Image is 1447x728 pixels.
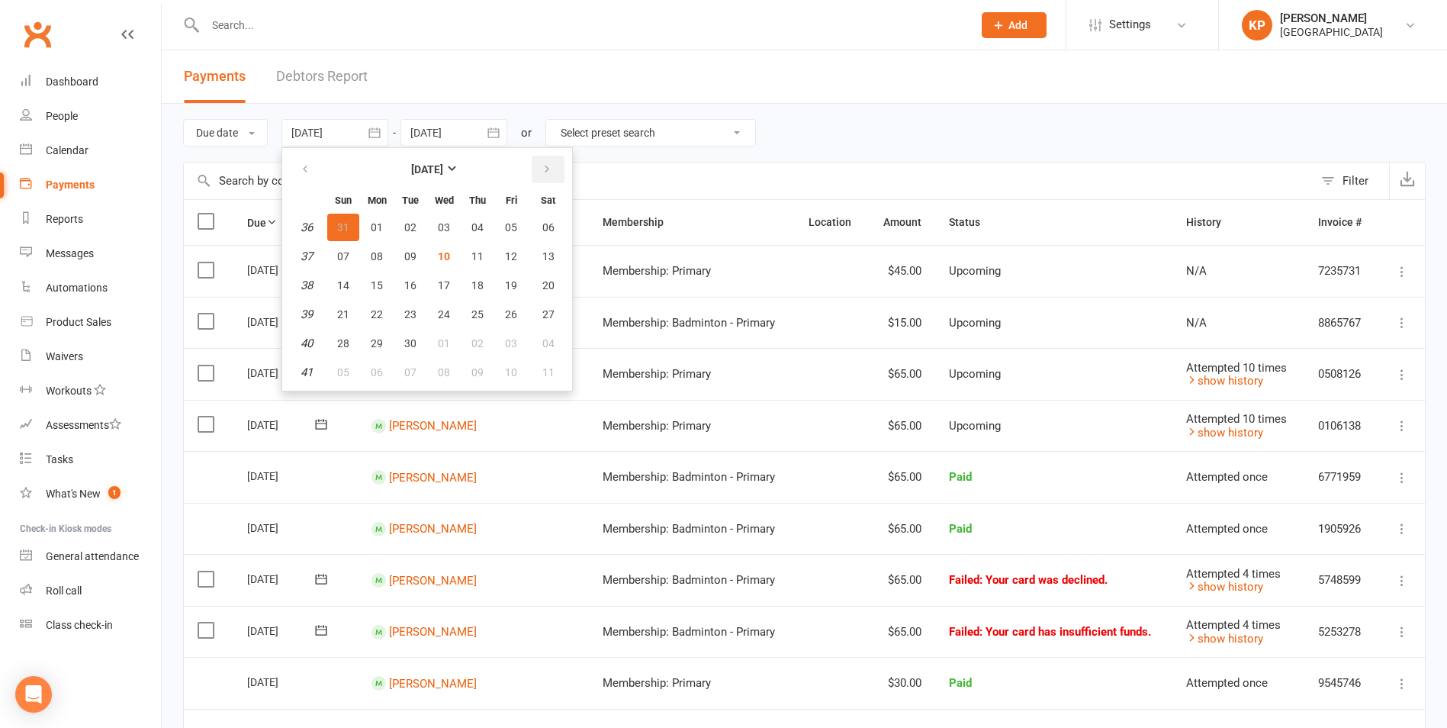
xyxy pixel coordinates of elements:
[327,301,359,328] button: 21
[1304,554,1378,606] td: 5748599
[1186,470,1268,484] span: Attempted once
[603,316,775,330] span: Membership: Badminton - Primary
[1186,412,1287,426] span: Attempted 10 times
[505,308,517,321] span: 26
[982,12,1047,38] button: Add
[603,573,775,587] span: Membership: Badminton - Primary
[1304,297,1378,349] td: 8865767
[1304,400,1378,452] td: 0106138
[542,366,555,378] span: 11
[529,214,568,241] button: 06
[603,522,775,536] span: Membership: Badminton - Primary
[46,488,101,500] div: What's New
[247,361,317,385] div: [DATE]
[979,625,1151,639] span: : Your card has insufficient funds.
[505,337,517,350] span: 03
[404,221,416,234] span: 02
[867,297,935,349] td: $15.00
[438,279,450,292] span: 17
[438,250,450,263] span: 10
[542,250,555,263] span: 13
[529,243,568,270] button: 13
[949,419,1001,433] span: Upcoming
[394,243,426,270] button: 09
[1304,606,1378,658] td: 5253278
[1304,348,1378,400] td: 0508126
[276,50,368,103] a: Debtors Report
[301,308,313,321] em: 39
[20,608,161,643] a: Class kiosk mode
[20,574,161,608] a: Roll call
[1109,8,1151,42] span: Settings
[46,144,88,156] div: Calendar
[589,200,795,245] th: Membership
[1186,567,1281,581] span: Attempted 4 times
[495,301,527,328] button: 26
[1280,11,1383,25] div: [PERSON_NAME]
[428,330,460,357] button: 01
[471,308,484,321] span: 25
[1172,200,1304,245] th: History
[301,366,313,379] em: 41
[201,14,962,36] input: Search...
[46,550,139,562] div: General attendance
[603,470,775,484] span: Membership: Badminton - Primary
[603,264,711,278] span: Membership: Primary
[1314,163,1389,199] button: Filter
[247,670,317,694] div: [DATE]
[20,305,161,340] a: Product Sales
[337,308,349,321] span: 21
[404,308,416,321] span: 23
[471,279,484,292] span: 18
[438,308,450,321] span: 24
[361,243,393,270] button: 08
[404,337,416,350] span: 30
[461,272,494,299] button: 18
[949,264,1001,278] span: Upcoming
[247,619,317,643] div: [DATE]
[461,243,494,270] button: 11
[461,301,494,328] button: 25
[389,470,477,484] a: [PERSON_NAME]
[15,676,52,713] div: Open Intercom Messenger
[867,554,935,606] td: $65.00
[108,486,121,499] span: 1
[542,337,555,350] span: 04
[46,350,83,362] div: Waivers
[247,258,317,282] div: [DATE]
[428,243,460,270] button: 10
[394,330,426,357] button: 30
[935,200,1172,245] th: Status
[389,573,477,587] a: [PERSON_NAME]
[371,250,383,263] span: 08
[301,337,313,350] em: 40
[505,279,517,292] span: 19
[1342,172,1368,190] div: Filter
[402,195,419,206] small: Tuesday
[461,214,494,241] button: 04
[867,451,935,503] td: $65.00
[20,168,161,202] a: Payments
[337,250,349,263] span: 07
[541,195,555,206] small: Saturday
[471,337,484,350] span: 02
[20,202,161,237] a: Reports
[867,400,935,452] td: $65.00
[1304,657,1378,709] td: 9545746
[1186,374,1263,388] a: show history
[184,50,246,103] button: Payments
[495,214,527,241] button: 05
[428,301,460,328] button: 24
[371,366,383,378] span: 06
[327,359,359,386] button: 05
[505,366,517,378] span: 10
[529,301,568,328] button: 27
[1304,245,1378,297] td: 7235731
[46,316,111,328] div: Product Sales
[20,340,161,374] a: Waivers
[404,279,416,292] span: 16
[461,330,494,357] button: 02
[867,503,935,555] td: $65.00
[603,676,711,690] span: Membership: Primary
[867,200,935,245] th: Amount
